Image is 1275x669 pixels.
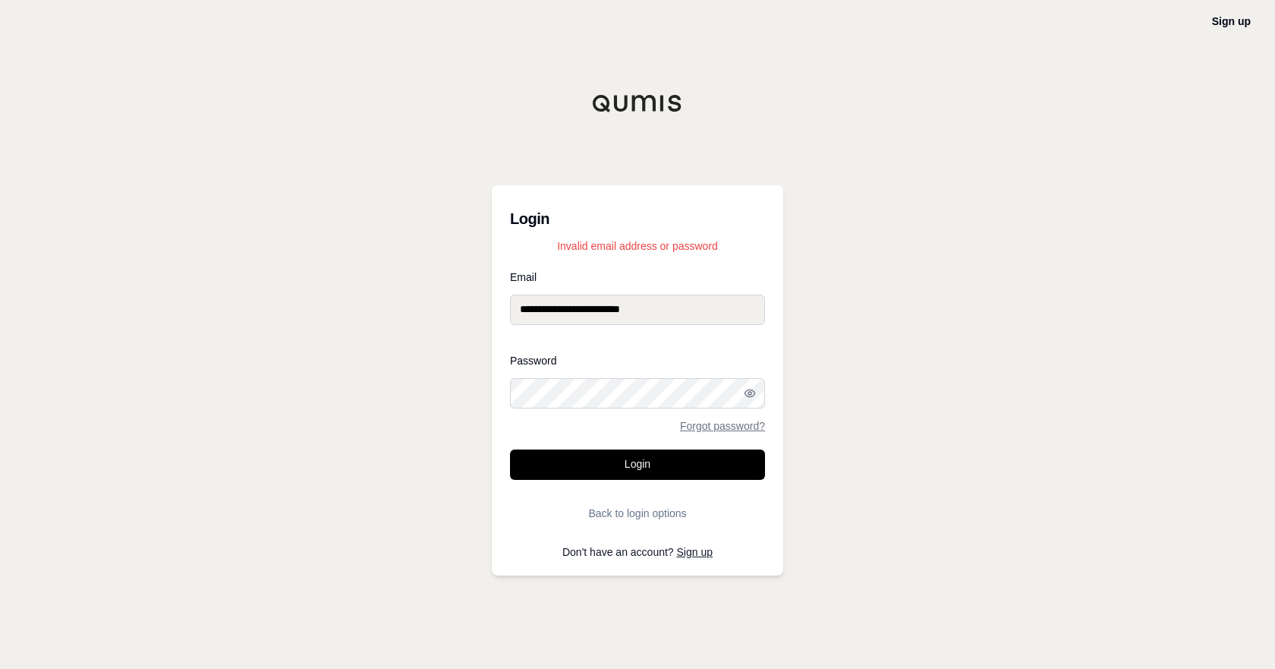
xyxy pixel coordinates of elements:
label: Password [510,355,765,366]
p: Don't have an account? [510,547,765,557]
h3: Login [510,204,765,234]
p: Invalid email address or password [510,238,765,254]
img: Qumis [592,94,683,112]
button: Login [510,450,765,480]
a: Sign up [1212,15,1251,27]
a: Sign up [677,546,713,558]
label: Email [510,272,765,282]
a: Forgot password? [680,421,765,431]
button: Back to login options [510,498,765,529]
